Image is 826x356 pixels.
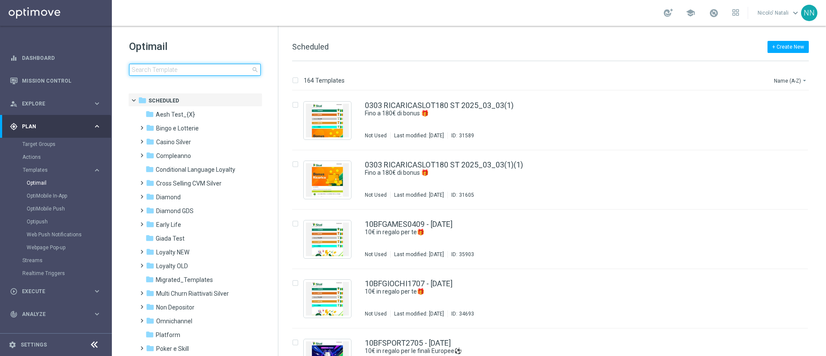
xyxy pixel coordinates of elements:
i: folder [145,330,154,339]
div: Not Used [365,310,387,317]
h1: Optimail [129,40,261,53]
button: play_circle_outline Execute keyboard_arrow_right [9,288,102,295]
span: Migrated_Templates [156,276,213,284]
div: OptiMobile Push [27,202,111,215]
a: Nicolo' Natalikeyboard_arrow_down [757,6,801,19]
a: 0303 RICARICASLOT180 ST 2025_03_03(1)(1) [365,161,523,169]
a: 10€ in regalo per te🎁 [365,228,752,236]
span: Platform [156,331,180,339]
div: Web Push Notifications [27,228,111,241]
i: folder [146,248,154,256]
i: folder [146,303,154,311]
div: ID: [447,310,474,317]
div: Streams [22,254,111,267]
a: Fino a 180€ di bonus 🎁​ [365,169,752,177]
div: 35903 [459,251,474,258]
div: Realtime Triggers [22,267,111,280]
i: keyboard_arrow_right [93,333,101,341]
div: Optimail [27,176,111,189]
a: 10BFGIOCHI1707 - [DATE] [365,280,453,288]
i: folder [146,206,154,215]
a: Settings [21,342,47,347]
a: 10BFSPORT2705 - [DATE] [365,339,451,347]
div: Optipush [27,215,111,228]
a: Fino a 180€ di bonus 🎁​ [365,109,752,118]
div: OptiMobile In-App [27,189,111,202]
i: folder [146,220,154,229]
button: Mission Control [9,77,102,84]
button: gps_fixed Plan keyboard_arrow_right [9,123,102,130]
span: Casino Silver [156,138,191,146]
i: folder [146,151,154,160]
input: Search Template [129,64,261,76]
div: Last modified: [DATE] [391,310,447,317]
i: keyboard_arrow_right [93,166,101,174]
div: Analyze [10,310,93,318]
i: keyboard_arrow_right [93,99,101,108]
div: Webpage Pop-up [27,241,111,254]
div: Target Groups [22,138,111,151]
img: 31589.jpeg [306,104,349,137]
div: Press SPACE to select this row. [284,210,824,269]
i: arrow_drop_down [801,77,808,84]
div: Not Used [365,192,387,198]
a: Realtime Triggers [22,270,89,277]
a: Streams [22,257,89,264]
i: gps_fixed [10,123,18,130]
a: 10€ in regalo per te🎁 [365,288,752,296]
a: OptiMobile In-App [27,192,89,199]
div: Actions [22,151,111,164]
span: Giada Test [156,235,185,242]
div: Dashboard [10,46,101,69]
span: Multi Churn Riattivati Silver [156,290,229,297]
a: Optimail [27,180,89,186]
span: Non Depositor [156,303,194,311]
div: 10€ in regalo per te🎁 [365,228,772,236]
span: school [686,8,695,18]
div: Fino a 180€ di bonus 🎁​ [365,109,772,118]
button: Name (A-Z)arrow_drop_down [773,75,809,86]
div: Last modified: [DATE] [391,132,447,139]
a: Web Push Notifications [27,231,89,238]
span: Poker e Skill [156,345,189,353]
div: Last modified: [DATE] [391,251,447,258]
span: search [252,66,259,73]
i: folder [146,179,154,187]
span: Plan [22,124,93,129]
button: + Create New [767,41,809,53]
i: folder [145,234,154,242]
span: Bingo e Lotterie [156,124,199,132]
i: folder [145,275,154,284]
a: Dashboard [22,46,101,69]
div: 10€ in regalo per te🎁 [365,288,772,296]
i: folder [145,165,154,173]
button: Templates keyboard_arrow_right [22,167,102,173]
div: Mission Control [10,69,101,92]
i: track_changes [10,310,18,318]
span: Omnichannel [156,317,192,325]
span: Diamond [156,193,181,201]
span: Explore [22,101,93,106]
div: Press SPACE to select this row. [284,150,824,210]
i: folder [146,344,154,353]
span: Execute [22,289,93,294]
button: person_search Explore keyboard_arrow_right [9,100,102,107]
i: settings [9,341,16,349]
a: Target Groups [22,141,89,148]
span: Scheduled [292,42,329,51]
div: track_changes Analyze keyboard_arrow_right [9,311,102,318]
div: Execute [10,288,93,295]
a: Optipush [27,218,89,225]
span: keyboard_arrow_down [791,8,800,18]
a: 10BFGAMES0409 - [DATE] [365,220,453,228]
div: 31589 [459,132,474,139]
img: 31605.jpeg [306,163,349,197]
i: folder [146,192,154,201]
div: Explore [10,100,93,108]
a: 0303 RICARICASLOT180 ST 2025_03_03(1) [365,102,514,109]
span: Diamond GDS [156,207,194,215]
